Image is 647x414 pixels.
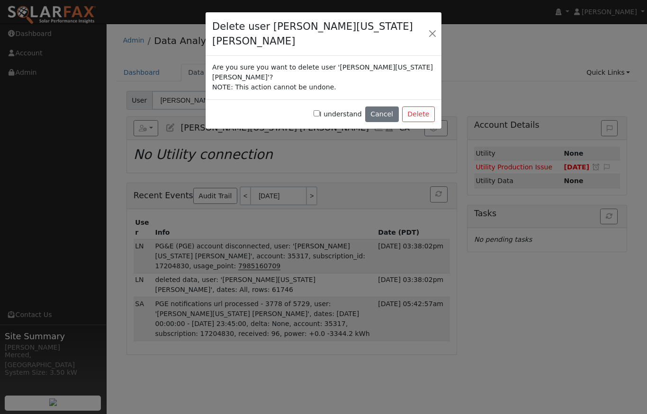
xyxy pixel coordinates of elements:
[314,110,320,116] input: I understand
[212,19,426,49] h4: Delete user [PERSON_NAME][US_STATE] [PERSON_NAME]
[402,106,435,123] button: Delete
[365,106,399,123] button: Cancel
[212,63,433,91] span: Are you sure you want to delete user '[PERSON_NAME][US_STATE] [PERSON_NAME]'? NOTE: This action c...
[314,109,362,119] label: I understand
[426,27,438,40] button: Close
